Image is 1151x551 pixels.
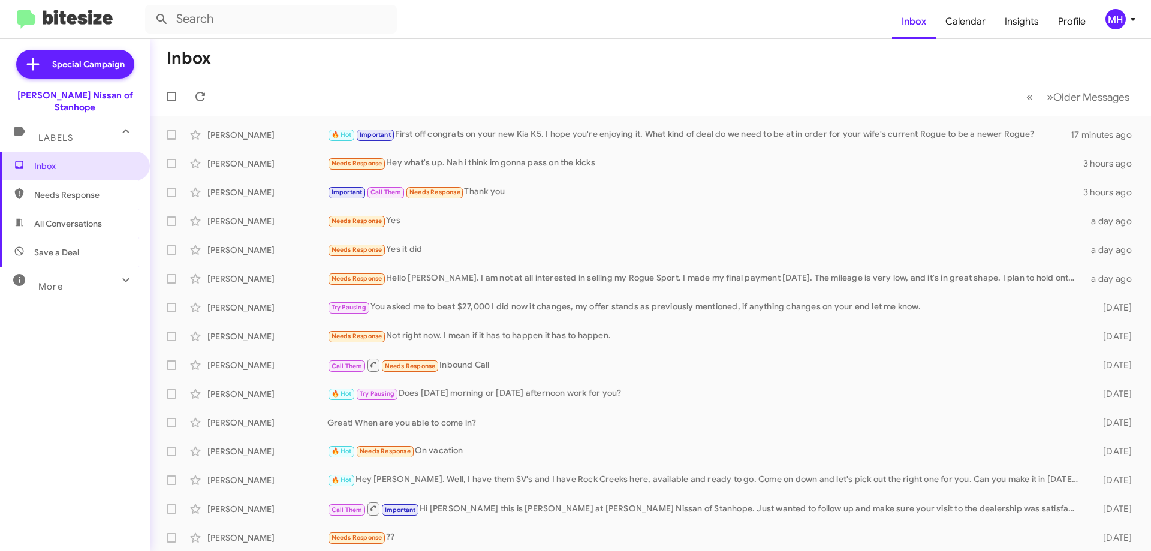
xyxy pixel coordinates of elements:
a: Inbox [892,4,936,39]
div: ?? [327,531,1084,544]
div: [PERSON_NAME] [207,417,327,429]
a: Insights [995,4,1048,39]
span: Needs Response [332,246,382,254]
div: [DATE] [1084,417,1141,429]
h1: Inbox [167,49,211,68]
div: [DATE] [1084,474,1141,486]
span: Call Them [332,506,363,514]
span: Call Them [332,362,363,370]
div: a day ago [1084,273,1141,285]
div: [PERSON_NAME] [207,359,327,371]
div: a day ago [1084,244,1141,256]
span: » [1047,89,1053,104]
span: 🔥 Hot [332,476,352,484]
button: Next [1039,85,1137,109]
span: Older Messages [1053,91,1129,104]
div: Yes it did [327,243,1084,257]
div: Great! When are you able to come in? [327,417,1084,429]
button: Previous [1019,85,1040,109]
div: [DATE] [1084,330,1141,342]
button: MH [1095,9,1138,29]
div: 17 minutes ago [1071,129,1141,141]
span: Needs Response [332,534,382,541]
span: Needs Response [332,332,382,340]
div: [PERSON_NAME] [207,445,327,457]
a: Special Campaign [16,50,134,79]
div: Hey what's up. Nah i think im gonna pass on the kicks [327,156,1083,170]
input: Search [145,5,397,34]
div: [PERSON_NAME] [207,273,327,285]
div: [DATE] [1084,445,1141,457]
div: MH [1105,9,1126,29]
span: Needs Response [34,189,136,201]
span: Labels [38,133,73,143]
div: [DATE] [1084,532,1141,544]
div: [DATE] [1084,503,1141,515]
div: 3 hours ago [1083,186,1141,198]
div: Yes [327,214,1084,228]
a: Profile [1048,4,1095,39]
span: Important [360,131,391,138]
span: All Conversations [34,218,102,230]
div: Thank you [327,185,1083,199]
div: [PERSON_NAME] [207,302,327,314]
div: [DATE] [1084,388,1141,400]
div: Does [DATE] morning or [DATE] afternoon work for you? [327,387,1084,401]
div: Inbound Call [327,357,1084,372]
span: Inbox [34,160,136,172]
span: 🔥 Hot [332,447,352,455]
span: 🔥 Hot [332,390,352,398]
div: You asked me to beat $27,000 I did now it changes, my offer stands as previously mentioned, if an... [327,300,1084,314]
a: Calendar [936,4,995,39]
div: On vacation [327,444,1084,458]
div: [PERSON_NAME] [207,503,327,515]
nav: Page navigation example [1020,85,1137,109]
div: [PERSON_NAME] [207,186,327,198]
div: Hi [PERSON_NAME] this is [PERSON_NAME] at [PERSON_NAME] Nissan of Stanhope. Just wanted to follow... [327,501,1084,516]
span: Needs Response [332,275,382,282]
span: Call Them [370,188,402,196]
div: First off congrats on your new Kia K5. I hope you're enjoying it. What kind of deal do we need to... [327,128,1071,141]
span: More [38,281,63,292]
div: Hey [PERSON_NAME]. Well, I have them SV's and I have Rock Creeks here, available and ready to go.... [327,473,1084,487]
div: [PERSON_NAME] [207,532,327,544]
span: Needs Response [360,447,411,455]
span: Important [385,506,416,514]
span: Save a Deal [34,246,79,258]
div: [PERSON_NAME] [207,215,327,227]
div: a day ago [1084,215,1141,227]
span: Special Campaign [52,58,125,70]
div: [PERSON_NAME] [207,388,327,400]
span: Needs Response [332,159,382,167]
span: Try Pausing [332,303,366,311]
div: [DATE] [1084,302,1141,314]
div: Hello [PERSON_NAME]. I am not at all interested in selling my Rogue Sport. I made my final paymen... [327,272,1084,285]
span: Important [332,188,363,196]
span: Try Pausing [360,390,394,398]
span: « [1026,89,1033,104]
span: Needs Response [332,217,382,225]
span: Needs Response [409,188,460,196]
div: [PERSON_NAME] [207,474,327,486]
span: Needs Response [385,362,436,370]
div: Not right now. I mean if it has to happen it has to happen. [327,329,1084,343]
div: 3 hours ago [1083,158,1141,170]
div: [PERSON_NAME] [207,244,327,256]
span: 🔥 Hot [332,131,352,138]
div: [PERSON_NAME] [207,129,327,141]
div: [PERSON_NAME] [207,330,327,342]
div: [PERSON_NAME] [207,158,327,170]
div: [DATE] [1084,359,1141,371]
